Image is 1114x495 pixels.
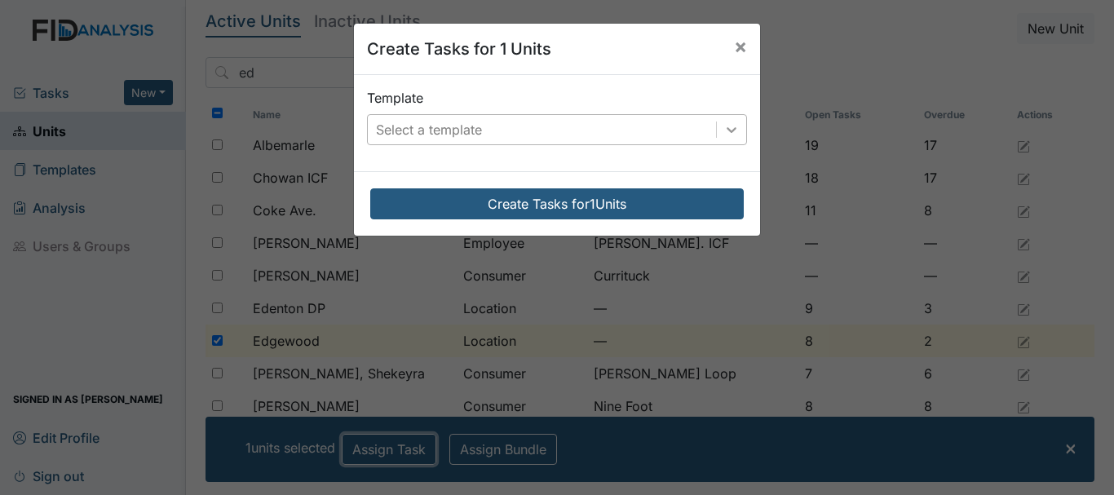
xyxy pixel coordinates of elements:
[367,88,423,108] label: Template
[721,24,760,69] button: Close
[734,34,747,58] span: ×
[376,120,482,139] div: Select a template
[367,37,551,61] h5: Create Tasks for 1 Units
[370,188,744,219] button: Create Tasks for1Units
